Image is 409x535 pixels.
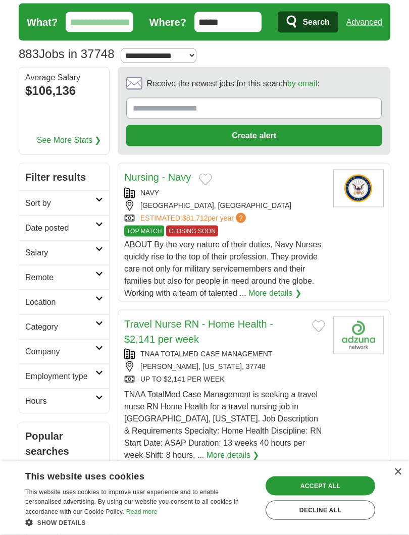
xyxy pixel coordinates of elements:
a: ESTIMATED:$81,712per year? [140,213,248,224]
span: TOP MATCH [124,226,164,237]
div: Decline all [266,501,375,520]
h2: Filter results [19,164,109,191]
span: Receive the newest jobs for this search : [146,78,319,90]
a: Location [19,290,109,314]
a: Advanced [346,12,382,32]
span: ABOUT By the very nature of their duties, Navy Nurses quickly rise to the top of their profession... [124,240,321,297]
div: Show details [25,517,255,527]
button: Add to favorite jobs [199,174,212,186]
div: This website uses cookies [25,467,230,483]
h2: Location [25,296,95,308]
a: NAVY [140,189,159,197]
h2: Popular searches [25,429,103,459]
a: Travel Nurse RN - Home Health - $2,141 per week [124,318,273,345]
a: Hours [19,389,109,413]
span: 883 [19,45,39,63]
h2: Remote [25,272,95,284]
a: Category [19,314,109,339]
label: What? [27,15,58,30]
a: See More Stats ❯ [37,134,101,146]
h2: Date posted [25,222,95,234]
span: Search [302,12,329,32]
a: Read more, opens a new window [126,508,158,515]
div: TNAA TOTALMED CASE MANAGEMENT [124,349,325,359]
label: Where? [149,15,186,30]
h2: Hours [25,395,95,407]
span: This website uses cookies to improve user experience and to enable personalised advertising. By u... [25,489,239,516]
div: Average Salary [25,74,103,82]
div: Close [394,468,401,476]
a: Sort by [19,191,109,216]
button: Create alert [126,125,382,146]
h2: Sort by [25,197,95,209]
span: Show details [37,519,86,526]
a: More details ❯ [248,287,301,299]
div: [PERSON_NAME], [US_STATE], 37748 [124,361,325,372]
img: U.S. Navy logo [333,170,384,207]
a: Date posted [19,216,109,240]
button: Search [278,12,338,33]
span: CLOSING SOON [166,226,218,237]
div: [GEOGRAPHIC_DATA], [GEOGRAPHIC_DATA] [124,200,325,211]
h2: Company [25,346,95,358]
a: Remote [19,265,109,290]
span: $81,712 [182,214,208,222]
div: $106,136 [25,82,103,100]
img: Company logo [333,316,384,354]
a: Nursing - Navy [124,172,191,183]
div: Accept all [266,476,375,496]
a: by email [287,79,318,88]
h2: Category [25,321,95,333]
button: Add to favorite jobs [312,320,325,333]
a: Employment type [19,364,109,389]
h1: Jobs in 37748 [19,47,115,61]
h2: Employment type [25,370,95,383]
span: TNAA TotalMed Case Management is seeking a travel nurse RN Home Health for a travel nursing job i... [124,390,322,459]
a: Company [19,339,109,364]
a: More details ❯ [207,449,260,461]
div: UP TO $2,141 PER WEEK [124,374,325,385]
span: ? [236,213,246,223]
a: Salary [19,240,109,265]
h2: Salary [25,247,95,259]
